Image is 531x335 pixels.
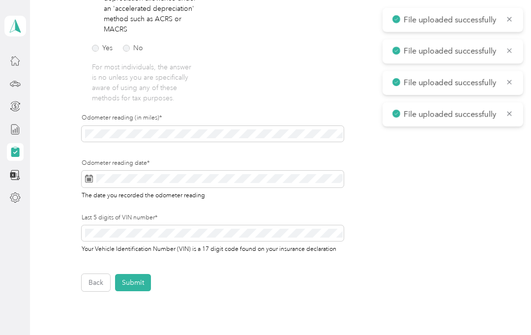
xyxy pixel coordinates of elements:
p: File uploaded successfully [404,14,499,26]
p: File uploaded successfully [404,77,499,89]
p: For most individuals, the answer is no unless you are specifically aware of using any of these me... [92,62,197,103]
span: The date you recorded the odometer reading [82,190,205,199]
span: Your Vehicle Identification Number (VIN) is a 17 digit code found on your insurance declaration [82,244,336,253]
label: Yes [92,45,113,52]
p: File uploaded successfully [404,45,499,58]
label: Odometer reading (in miles)* [82,114,344,122]
p: File uploaded successfully [404,108,499,121]
button: Submit [115,274,151,291]
button: Back [82,274,110,291]
label: Last 5 digits of VIN number* [82,213,344,222]
label: No [123,45,143,52]
label: Odometer reading date* [82,159,344,168]
iframe: Everlance-gr Chat Button Frame [476,280,531,335]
